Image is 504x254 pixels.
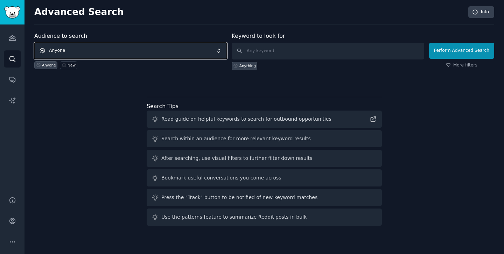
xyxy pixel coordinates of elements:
div: Search within an audience for more relevant keyword results [161,135,311,142]
a: Info [468,6,494,18]
div: Read guide on helpful keywords to search for outbound opportunities [161,115,331,123]
label: Audience to search [34,33,87,39]
div: Press the "Track" button to be notified of new keyword matches [161,194,317,201]
button: Anyone [34,43,227,59]
div: Bookmark useful conversations you come across [161,174,281,182]
div: Use the patterns feature to summarize Reddit posts in bulk [161,213,307,221]
h2: Advanced Search [34,7,464,18]
div: After searching, use visual filters to further filter down results [161,155,312,162]
div: New [68,63,76,68]
img: GummySearch logo [4,6,20,19]
div: Anyone [42,63,56,68]
label: Keyword to look for [232,33,285,39]
a: New [60,61,77,69]
div: Anything [239,63,256,68]
a: More filters [446,62,477,69]
button: Perform Advanced Search [429,43,494,59]
label: Search Tips [147,103,178,110]
input: Any keyword [232,43,424,59]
